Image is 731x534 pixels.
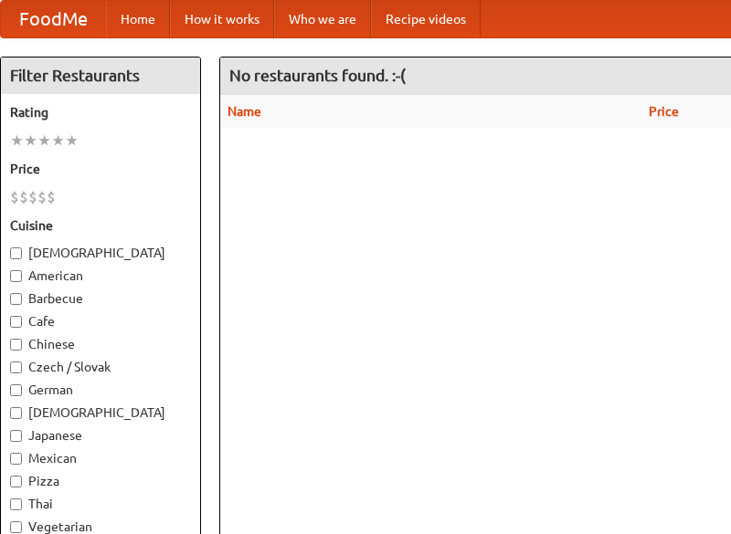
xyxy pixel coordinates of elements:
li: ★ [10,131,24,151]
h4: Filter Restaurants [1,58,200,94]
input: Czech / Slovak [10,361,22,373]
input: American [10,270,22,282]
li: $ [47,187,56,207]
label: Mexican [10,449,191,467]
label: Japanese [10,426,191,445]
input: Pizza [10,476,22,487]
a: FoodMe [1,1,106,37]
li: ★ [51,131,65,151]
li: $ [19,187,28,207]
label: Cafe [10,312,191,330]
input: [DEMOGRAPHIC_DATA] [10,247,22,259]
label: Barbecue [10,289,191,308]
label: German [10,381,191,399]
input: [DEMOGRAPHIC_DATA] [10,407,22,419]
input: Japanese [10,430,22,442]
a: Who we are [274,1,371,37]
li: $ [37,187,47,207]
li: $ [10,187,19,207]
a: Price [649,104,679,119]
label: Chinese [10,335,191,353]
h5: Rating [10,103,191,121]
h5: Cuisine [10,216,191,235]
input: Thai [10,498,22,510]
a: Recipe videos [371,1,481,37]
li: $ [28,187,37,207]
input: Chinese [10,339,22,351]
h5: Price [10,160,191,178]
li: ★ [37,131,51,151]
a: How it works [170,1,274,37]
ng-pluralize: No restaurants found. :-( [229,67,406,84]
li: ★ [65,131,79,151]
label: Czech / Slovak [10,358,191,376]
label: Pizza [10,472,191,490]
input: Barbecue [10,293,22,305]
label: American [10,267,191,285]
label: [DEMOGRAPHIC_DATA] [10,403,191,422]
label: [DEMOGRAPHIC_DATA] [10,244,191,262]
a: Home [106,1,170,37]
input: Vegetarian [10,521,22,533]
input: Mexican [10,453,22,465]
input: German [10,384,22,396]
label: Thai [10,495,191,513]
a: Name [228,104,261,119]
li: ★ [24,131,37,151]
input: Cafe [10,316,22,328]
